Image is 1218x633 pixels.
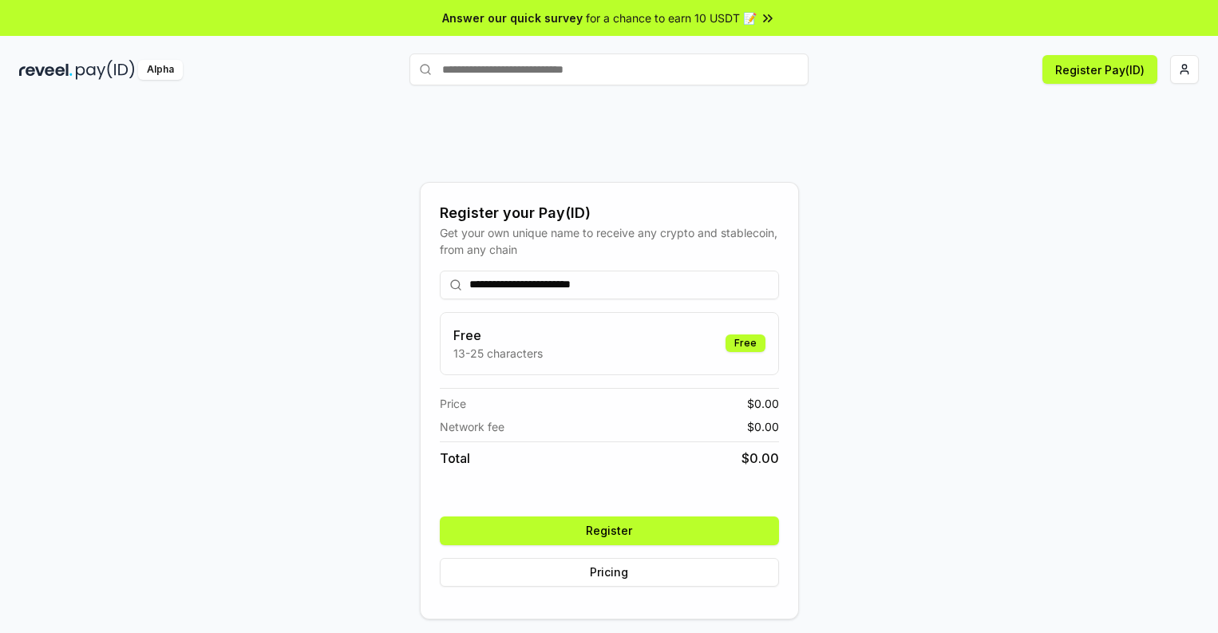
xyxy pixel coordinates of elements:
[726,334,765,352] div: Free
[440,202,779,224] div: Register your Pay(ID)
[440,224,779,258] div: Get your own unique name to receive any crypto and stablecoin, from any chain
[741,449,779,468] span: $ 0.00
[138,60,183,80] div: Alpha
[453,326,543,345] h3: Free
[440,516,779,545] button: Register
[440,449,470,468] span: Total
[76,60,135,80] img: pay_id
[747,418,779,435] span: $ 0.00
[442,10,583,26] span: Answer our quick survey
[440,558,779,587] button: Pricing
[440,418,504,435] span: Network fee
[586,10,757,26] span: for a chance to earn 10 USDT 📝
[747,395,779,412] span: $ 0.00
[453,345,543,362] p: 13-25 characters
[1042,55,1157,84] button: Register Pay(ID)
[440,395,466,412] span: Price
[19,60,73,80] img: reveel_dark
